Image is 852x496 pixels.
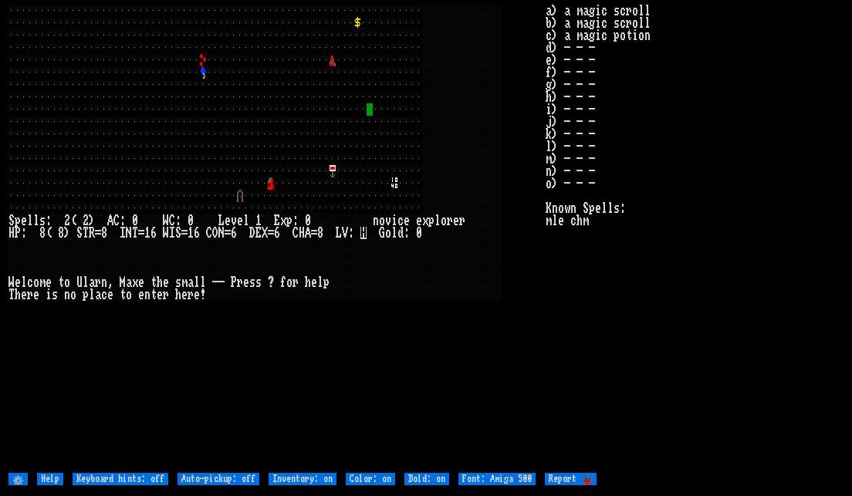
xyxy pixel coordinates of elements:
[150,227,157,239] div: 6
[8,227,15,239] div: H
[33,276,39,288] div: o
[181,227,188,239] div: =
[255,227,262,239] div: E
[218,227,225,239] div: N
[46,214,52,227] div: :
[8,288,15,301] div: T
[163,288,169,301] div: r
[101,227,107,239] div: 8
[95,227,101,239] div: =
[64,288,70,301] div: n
[46,227,52,239] div: (
[231,214,237,227] div: v
[70,214,76,227] div: (
[200,288,206,301] div: !
[169,227,175,239] div: I
[21,227,27,239] div: :
[101,276,107,288] div: n
[459,214,465,227] div: r
[27,214,33,227] div: l
[416,214,422,227] div: e
[120,214,126,227] div: :
[280,276,286,288] div: f
[58,227,64,239] div: 8
[274,227,280,239] div: 6
[39,227,46,239] div: 8
[64,214,70,227] div: 2
[150,288,157,301] div: t
[181,276,188,288] div: m
[33,288,39,301] div: e
[107,214,113,227] div: A
[58,276,64,288] div: t
[21,276,27,288] div: l
[346,473,395,485] input: Color: on
[177,473,259,485] input: Auto-pickup: off
[83,214,89,227] div: 2
[218,276,225,288] div: -
[305,227,311,239] div: A
[299,227,305,239] div: H
[8,214,15,227] div: S
[39,276,46,288] div: m
[194,288,200,301] div: e
[546,5,844,471] stats: a) a magic scroll b) a magic scroll c) a magic potion d) - - - e) - - - f) - - - g) - - - h) - - ...
[237,276,243,288] div: r
[385,214,391,227] div: v
[89,227,95,239] div: R
[132,276,138,288] div: x
[317,276,323,288] div: l
[404,227,410,239] div: :
[422,214,428,227] div: x
[8,276,15,288] div: W
[15,276,21,288] div: e
[404,473,449,485] input: Bold: on
[175,288,181,301] div: h
[212,227,218,239] div: O
[107,288,113,301] div: e
[132,214,138,227] div: 0
[120,227,126,239] div: I
[311,276,317,288] div: e
[225,227,231,239] div: =
[113,214,120,227] div: C
[200,276,206,288] div: l
[76,227,83,239] div: S
[175,276,181,288] div: s
[379,227,385,239] div: G
[126,276,132,288] div: a
[188,214,194,227] div: 0
[144,227,150,239] div: 1
[64,227,70,239] div: )
[83,288,89,301] div: p
[138,227,144,239] div: =
[360,227,367,239] mark: H
[404,214,410,227] div: e
[280,214,286,227] div: x
[46,276,52,288] div: e
[243,214,249,227] div: l
[120,276,126,288] div: M
[15,288,21,301] div: h
[255,214,262,227] div: 1
[157,276,163,288] div: h
[336,227,342,239] div: L
[188,227,194,239] div: 1
[243,276,249,288] div: e
[274,214,280,227] div: E
[175,227,181,239] div: S
[225,214,231,227] div: e
[323,276,330,288] div: p
[70,288,76,301] div: o
[292,227,299,239] div: C
[428,214,434,227] div: p
[317,227,323,239] div: 8
[138,288,144,301] div: e
[447,214,453,227] div: r
[95,288,101,301] div: a
[95,276,101,288] div: r
[76,276,83,288] div: U
[311,227,317,239] div: =
[188,288,194,301] div: r
[255,276,262,288] div: s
